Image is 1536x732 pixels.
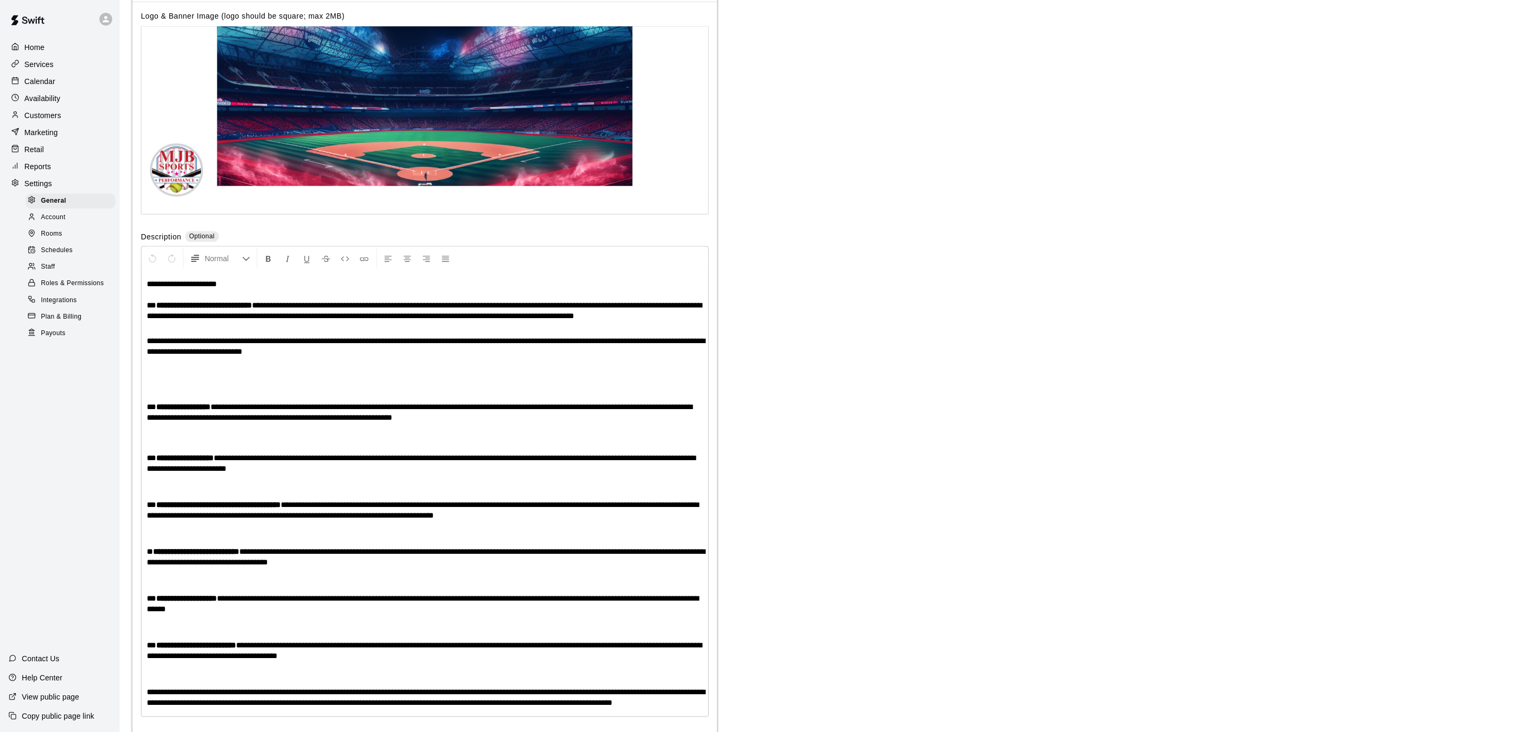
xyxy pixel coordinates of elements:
button: Center Align [398,249,416,268]
div: Integrations [26,293,115,308]
p: View public page [22,692,79,702]
a: Settings [9,176,111,192]
span: Plan & Billing [41,312,81,322]
button: Insert Link [355,249,373,268]
p: Help Center [22,672,62,683]
button: Right Align [417,249,435,268]
span: General [41,196,66,206]
p: Copy public page link [22,711,94,721]
span: Payouts [41,328,65,339]
p: Services [24,59,54,70]
div: Account [26,210,115,225]
span: Normal [205,253,242,264]
p: Settings [24,178,52,189]
a: Rooms [26,226,120,243]
span: Integrations [41,295,77,306]
a: Home [9,39,111,55]
button: Insert Code [336,249,354,268]
p: Home [24,42,45,53]
button: Left Align [379,249,397,268]
a: Retail [9,142,111,157]
div: Staff [26,260,115,274]
span: Rooms [41,229,62,239]
button: Format Strikethrough [317,249,335,268]
a: Calendar [9,73,111,89]
label: Description [141,231,181,244]
button: Format Underline [298,249,316,268]
span: Staff [41,262,55,272]
a: Account [26,209,120,226]
div: General [26,194,115,209]
a: Schedules [26,243,120,259]
a: Plan & Billing [26,309,120,325]
button: Justify Align [437,249,455,268]
a: Roles & Permissions [26,276,120,292]
p: Marketing [24,127,58,138]
button: Format Italics [279,249,297,268]
a: Services [9,56,111,72]
div: Roles & Permissions [26,276,115,291]
a: General [26,193,120,209]
button: Format Bold [259,249,278,268]
a: Marketing [9,124,111,140]
p: Contact Us [22,653,60,664]
button: Undo [144,249,162,268]
span: Schedules [41,245,73,256]
span: Roles & Permissions [41,278,104,289]
p: Retail [24,144,44,155]
span: Optional [189,232,215,240]
button: Redo [163,249,181,268]
div: Schedules [26,243,115,258]
a: Availability [9,90,111,106]
button: Formatting Options [186,249,255,268]
span: Account [41,212,65,223]
label: Logo & Banner Image (logo should be square; max 2MB) [141,12,345,20]
p: Availability [24,93,61,104]
div: Rooms [26,227,115,242]
a: Staff [26,259,120,276]
a: Integrations [26,292,120,309]
a: Payouts [26,325,120,342]
p: Calendar [24,76,55,87]
div: Payouts [26,326,115,341]
div: Plan & Billing [26,310,115,325]
p: Customers [24,110,61,121]
p: Reports [24,161,51,172]
a: Reports [9,159,111,174]
a: Customers [9,107,111,123]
